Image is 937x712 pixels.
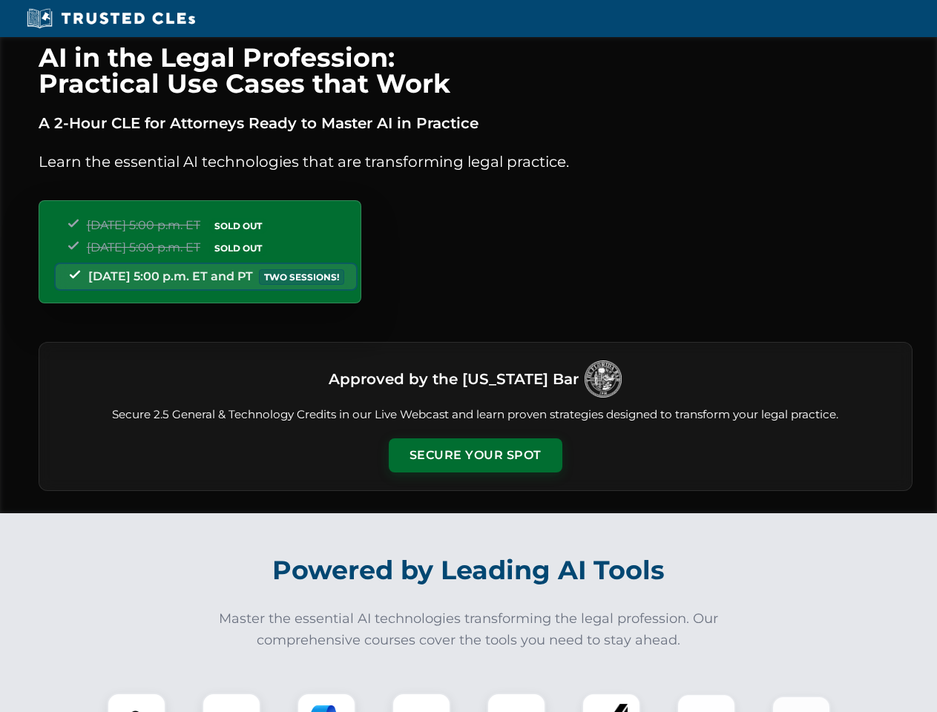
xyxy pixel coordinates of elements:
button: Secure Your Spot [389,438,562,472]
img: Trusted CLEs [22,7,200,30]
span: SOLD OUT [209,218,267,234]
h3: Approved by the [US_STATE] Bar [329,366,579,392]
p: Learn the essential AI technologies that are transforming legal practice. [39,150,913,174]
h1: AI in the Legal Profession: Practical Use Cases that Work [39,44,913,96]
p: Master the essential AI technologies transforming the legal profession. Our comprehensive courses... [209,608,729,651]
p: A 2-Hour CLE for Attorneys Ready to Master AI in Practice [39,111,913,135]
img: Logo [585,360,622,398]
p: Secure 2.5 General & Technology Credits in our Live Webcast and learn proven strategies designed ... [57,406,894,423]
span: [DATE] 5:00 p.m. ET [87,240,200,254]
h2: Powered by Leading AI Tools [58,544,880,596]
span: [DATE] 5:00 p.m. ET [87,218,200,232]
span: SOLD OUT [209,240,267,256]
